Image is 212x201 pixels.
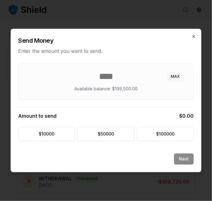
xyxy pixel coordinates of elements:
span: $0.00 [179,112,194,120]
button: MAX [167,72,184,82]
p: Enter the amount you want to send. [18,48,194,55]
span: Amount to send [18,112,57,120]
h2: Send Money [18,37,194,45]
button: $10000 [18,127,75,141]
button: $50000 [78,127,135,141]
p: Available balance: $199,500.00 [74,86,138,92]
button: $100000 [137,127,194,141]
